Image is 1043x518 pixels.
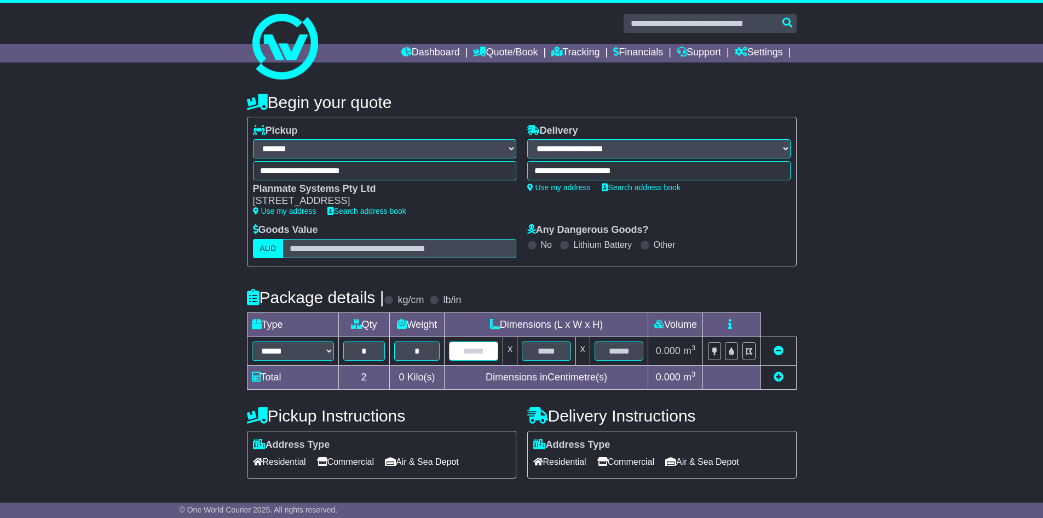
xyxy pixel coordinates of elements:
label: Address Type [533,439,610,451]
h4: Package details | [247,288,384,306]
td: Type [247,312,338,337]
label: Goods Value [253,224,318,236]
a: Use my address [527,183,591,192]
label: Lithium Battery [573,240,632,250]
span: 0.000 [656,345,681,356]
span: 0 [399,372,404,383]
td: Dimensions (L x W x H) [445,312,648,337]
td: Kilo(s) [389,365,445,389]
span: Air & Sea Depot [665,453,739,470]
label: Pickup [253,125,298,137]
a: Financials [613,44,663,62]
label: No [541,240,552,250]
label: lb/in [443,294,461,306]
a: Search address book [602,183,681,192]
a: Dashboard [401,44,460,62]
span: Commercial [317,453,374,470]
a: Quote/Book [473,44,538,62]
span: © One World Courier 2025. All rights reserved. [180,505,338,514]
h4: Begin your quote [247,93,797,111]
label: AUD [253,239,284,258]
td: Volume [648,312,703,337]
a: Support [677,44,721,62]
a: Tracking [551,44,600,62]
span: Commercial [597,453,654,470]
sup: 3 [692,370,696,378]
label: Address Type [253,439,330,451]
label: Delivery [527,125,578,137]
td: x [503,337,517,365]
a: Add new item [774,372,783,383]
span: Residential [253,453,306,470]
h4: Delivery Instructions [527,407,797,425]
td: Total [247,365,338,389]
a: Settings [735,44,783,62]
label: Other [654,240,676,250]
td: Weight [389,312,445,337]
span: m [683,372,696,383]
span: 0.000 [656,372,681,383]
label: kg/cm [397,294,424,306]
td: Dimensions in Centimetre(s) [445,365,648,389]
a: Use my address [253,207,316,215]
td: 2 [338,365,389,389]
a: Remove this item [774,345,783,356]
a: Search address book [327,207,406,215]
label: Any Dangerous Goods? [527,224,649,236]
div: [STREET_ADDRESS] [253,195,505,207]
td: x [575,337,590,365]
td: Qty [338,312,389,337]
span: Residential [533,453,586,470]
div: Planmate Systems Pty Ltd [253,183,505,195]
h4: Pickup Instructions [247,407,516,425]
span: Air & Sea Depot [385,453,459,470]
span: m [683,345,696,356]
sup: 3 [692,344,696,352]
